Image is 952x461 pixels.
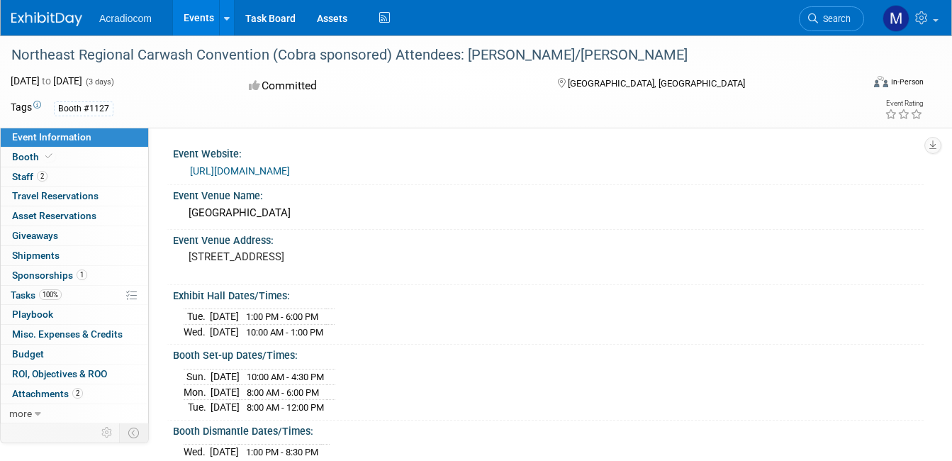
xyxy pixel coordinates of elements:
[890,77,924,87] div: In-Person
[247,387,319,398] span: 8:00 AM - 6:00 PM
[9,408,32,419] span: more
[210,309,239,325] td: [DATE]
[12,270,87,281] span: Sponsorships
[883,5,909,32] img: Mike Pascuzzi
[173,230,924,248] div: Event Venue Address:
[247,372,324,382] span: 10:00 AM - 4:30 PM
[789,74,924,95] div: Event Format
[12,131,91,143] span: Event Information
[1,266,148,285] a: Sponsorships1
[189,250,470,263] pre: [STREET_ADDRESS]
[184,202,913,224] div: [GEOGRAPHIC_DATA]
[173,185,924,203] div: Event Venue Name:
[885,100,923,107] div: Event Rating
[1,404,148,423] a: more
[184,369,211,384] td: Sun.
[6,43,846,68] div: Northeast Regional Carwash Convention (Cobra sponsored) Attendees: [PERSON_NAME]/[PERSON_NAME]
[37,171,47,182] span: 2
[12,171,47,182] span: Staff
[12,368,107,379] span: ROI, Objectives & ROO
[12,328,123,340] span: Misc. Expenses & Credits
[568,78,745,89] span: [GEOGRAPHIC_DATA], [GEOGRAPHIC_DATA]
[12,309,53,320] span: Playbook
[1,128,148,147] a: Event Information
[120,423,149,442] td: Toggle Event Tabs
[54,101,113,116] div: Booth #1127
[45,152,52,160] i: Booth reservation complete
[210,324,239,339] td: [DATE]
[184,384,211,400] td: Mon.
[77,270,87,280] span: 1
[184,445,210,460] td: Wed.
[247,402,324,413] span: 8:00 AM - 12:00 PM
[1,246,148,265] a: Shipments
[12,210,96,221] span: Asset Reservations
[190,165,290,177] a: [URL][DOMAIN_NAME]
[184,309,210,325] td: Tue.
[12,190,99,201] span: Travel Reservations
[246,327,323,338] span: 10:00 AM - 1:00 PM
[210,445,239,460] td: [DATE]
[95,423,120,442] td: Personalize Event Tab Strip
[799,6,864,31] a: Search
[39,289,62,300] span: 100%
[12,348,44,360] span: Budget
[1,187,148,206] a: Travel Reservations
[12,151,55,162] span: Booth
[1,226,148,245] a: Giveaways
[173,345,924,362] div: Booth Set-up Dates/Times:
[12,230,58,241] span: Giveaways
[11,289,62,301] span: Tasks
[874,76,888,87] img: Format-Inperson.png
[211,400,240,415] td: [DATE]
[1,365,148,384] a: ROI, Objectives & ROO
[1,286,148,305] a: Tasks100%
[84,77,114,87] span: (3 days)
[11,12,82,26] img: ExhibitDay
[184,324,210,339] td: Wed.
[818,13,851,24] span: Search
[1,167,148,187] a: Staff2
[173,285,924,303] div: Exhibit Hall Dates/Times:
[12,388,83,399] span: Attachments
[1,206,148,226] a: Asset Reservations
[245,74,534,99] div: Committed
[1,345,148,364] a: Budget
[72,388,83,399] span: 2
[12,250,60,261] span: Shipments
[184,400,211,415] td: Tue.
[11,100,41,116] td: Tags
[246,311,318,322] span: 1:00 PM - 6:00 PM
[1,325,148,344] a: Misc. Expenses & Credits
[40,75,53,87] span: to
[1,305,148,324] a: Playbook
[211,384,240,400] td: [DATE]
[11,75,82,87] span: [DATE] [DATE]
[173,143,924,161] div: Event Website:
[246,447,318,457] span: 1:00 PM - 8:30 PM
[99,13,152,24] span: Acradiocom
[173,421,924,438] div: Booth Dismantle Dates/Times:
[211,369,240,384] td: [DATE]
[1,148,148,167] a: Booth
[1,384,148,404] a: Attachments2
